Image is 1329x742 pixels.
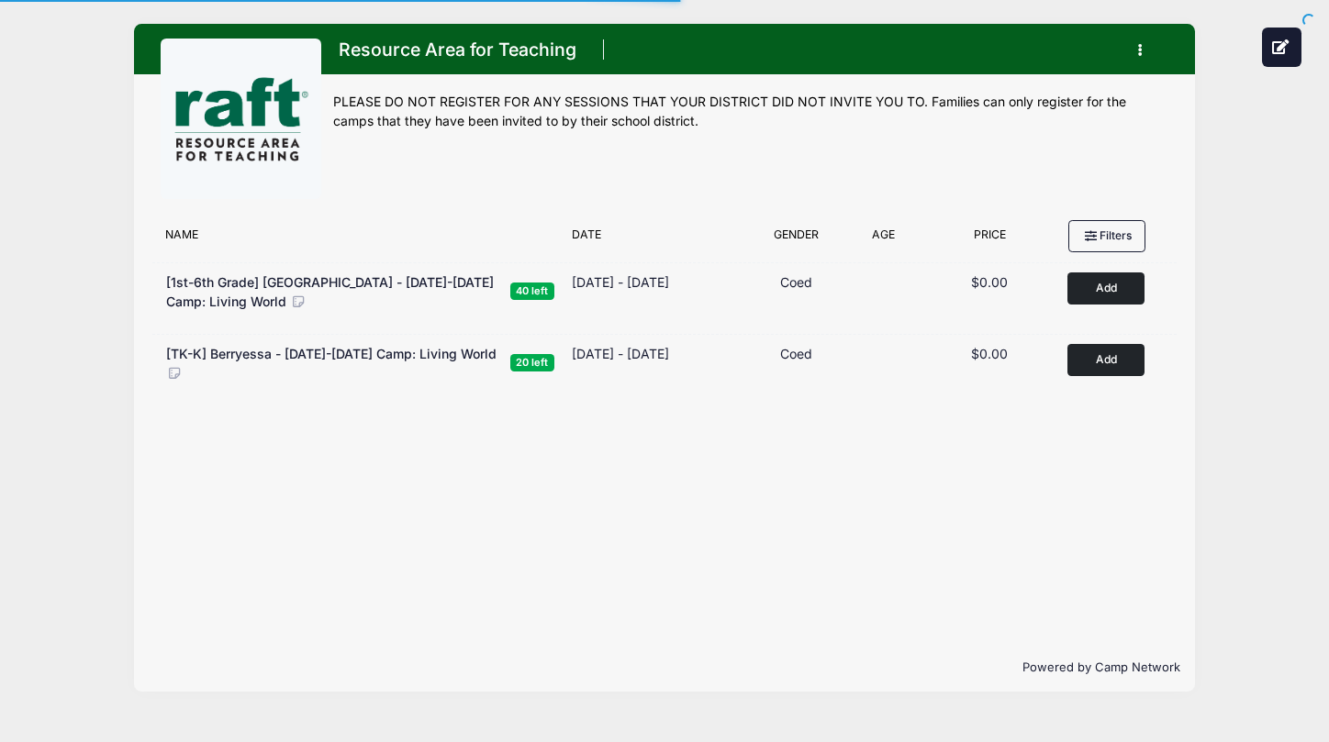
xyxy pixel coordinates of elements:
[837,227,929,252] div: Age
[156,227,563,252] div: Name
[172,50,309,188] img: logo
[333,34,583,66] h1: Resource Area for Teaching
[929,227,1051,252] div: Price
[572,272,669,292] div: [DATE] - [DATE]
[166,346,497,361] span: [TK-K] Berryessa - [DATE]-[DATE] Camp: Living World
[510,354,554,371] span: 20 left
[780,274,812,290] span: Coed
[510,282,554,300] span: 40 left
[1068,220,1145,251] button: Filters
[756,227,838,252] div: Gender
[333,93,1168,131] div: PLEASE DO NOT REGISTER FOR ANY SESSIONS THAT YOUR DISTRICT DID NOT INVITE YOU TO. Families can on...
[166,274,494,309] span: [1st-6th Grade] [GEOGRAPHIC_DATA] - [DATE]-[DATE] Camp: Living World
[563,227,755,252] div: Date
[780,346,812,361] span: Coed
[149,659,1180,677] p: Powered by Camp Network
[572,344,669,363] div: [DATE] - [DATE]
[1067,344,1145,376] button: Add
[1067,272,1145,305] button: Add
[971,346,1008,361] span: $0.00
[971,274,1008,290] span: $0.00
